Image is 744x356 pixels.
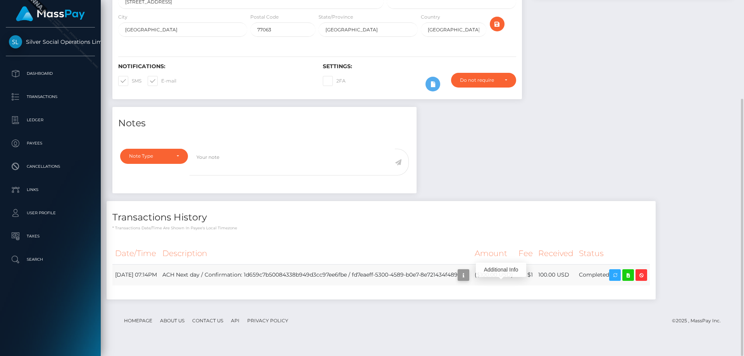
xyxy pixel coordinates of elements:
[6,110,95,130] a: Ledger
[9,35,22,48] img: Silver Social Operations Limited
[250,14,279,21] label: Postal Code
[6,180,95,199] a: Links
[451,73,516,88] button: Do not require
[9,138,92,149] p: Payees
[6,250,95,269] a: Search
[516,243,536,264] th: Fee
[6,203,95,223] a: User Profile
[157,315,188,327] a: About Us
[112,264,160,285] td: [DATE] 07:14PM
[9,91,92,103] p: Transactions
[6,87,95,107] a: Transactions
[6,134,95,153] a: Payees
[9,161,92,172] p: Cancellations
[323,76,346,86] label: 2FA
[112,243,160,264] th: Date/Time
[323,63,516,70] h6: Settings:
[460,77,498,83] div: Do not require
[472,243,516,264] th: Amount
[228,315,243,327] a: API
[189,315,226,327] a: Contact Us
[112,211,650,224] h4: Transactions History
[6,227,95,246] a: Taxes
[472,264,516,285] td: ($100.00 USD)
[576,264,650,285] td: Completed
[9,114,92,126] p: Ledger
[160,243,472,264] th: Description
[112,225,650,231] p: * Transactions date/time are shown in payee's local timezone
[319,14,353,21] label: State/Province
[121,315,155,327] a: Homepage
[129,153,170,159] div: Note Type
[120,149,188,163] button: Note Type
[148,76,176,86] label: E-mail
[160,264,472,285] td: ACH Next day / Confirmation: 1d659c7b50084338b949d3cc97ee6fbe / fd7eaeff-5300-4589-b0e7-8e721434f489
[576,243,650,264] th: Status
[118,117,411,130] h4: Notes
[6,38,95,45] span: Silver Social Operations Limited
[244,315,291,327] a: Privacy Policy
[118,63,311,70] h6: Notifications:
[6,64,95,83] a: Dashboard
[672,316,727,325] div: © 2025 , MassPay Inc.
[9,230,92,242] p: Taxes
[9,68,92,79] p: Dashboard
[118,14,127,21] label: City
[476,263,526,277] div: Additional Info
[9,184,92,196] p: Links
[536,264,576,285] td: 100.00 USD
[6,157,95,176] a: Cancellations
[421,14,440,21] label: Country
[536,243,576,264] th: Received
[118,76,141,86] label: SMS
[9,207,92,219] p: User Profile
[16,6,85,21] img: MassPay Logo
[9,254,92,265] p: Search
